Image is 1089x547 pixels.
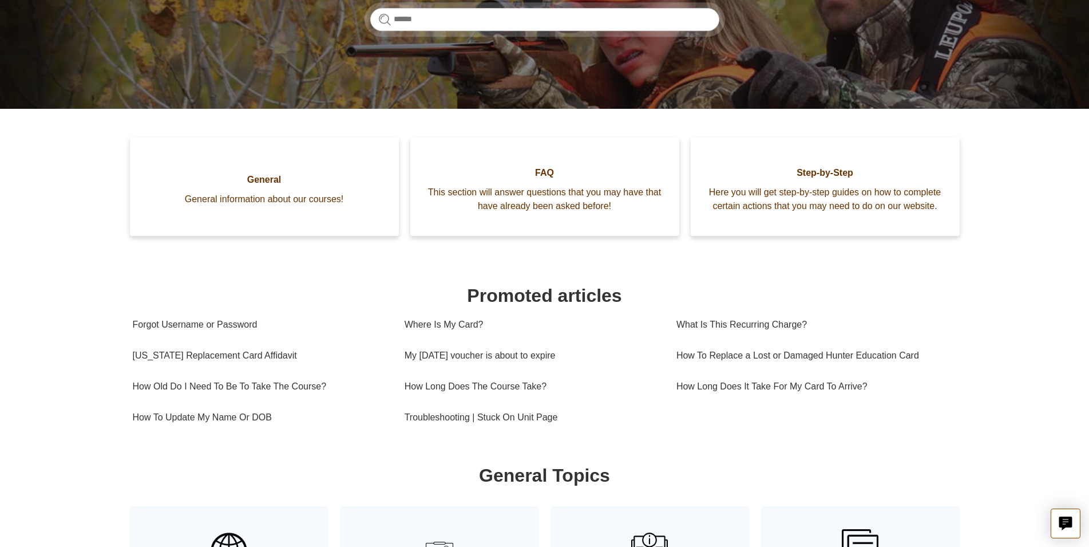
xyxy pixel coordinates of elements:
[676,309,948,340] a: What Is This Recurring Charge?
[405,402,659,433] a: Troubleshooting | Stuck On Unit Page
[133,371,387,402] a: How Old Do I Need To Be To Take The Course?
[405,309,659,340] a: Where Is My Card?
[133,402,387,433] a: How To Update My Name Or DOB
[427,186,662,213] span: This section will answer questions that you may have that have already been asked before!
[405,340,659,371] a: My [DATE] voucher is about to expire
[370,8,719,31] input: Search
[130,137,399,236] a: General General information about our courses!
[708,186,943,213] span: Here you will get step-by-step guides on how to complete certain actions that you may need to do ...
[427,166,662,180] span: FAQ
[147,173,382,187] span: General
[133,282,957,309] h1: Promoted articles
[410,137,679,236] a: FAQ This section will answer questions that you may have that have already been asked before!
[708,166,943,180] span: Step-by-Step
[676,371,948,402] a: How Long Does It Take For My Card To Arrive?
[147,192,382,206] span: General information about our courses!
[133,462,957,489] h1: General Topics
[676,340,948,371] a: How To Replace a Lost or Damaged Hunter Education Card
[1051,509,1080,538] button: Live chat
[405,371,659,402] a: How Long Does The Course Take?
[133,309,387,340] a: Forgot Username or Password
[691,137,960,236] a: Step-by-Step Here you will get step-by-step guides on how to complete certain actions that you ma...
[133,340,387,371] a: [US_STATE] Replacement Card Affidavit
